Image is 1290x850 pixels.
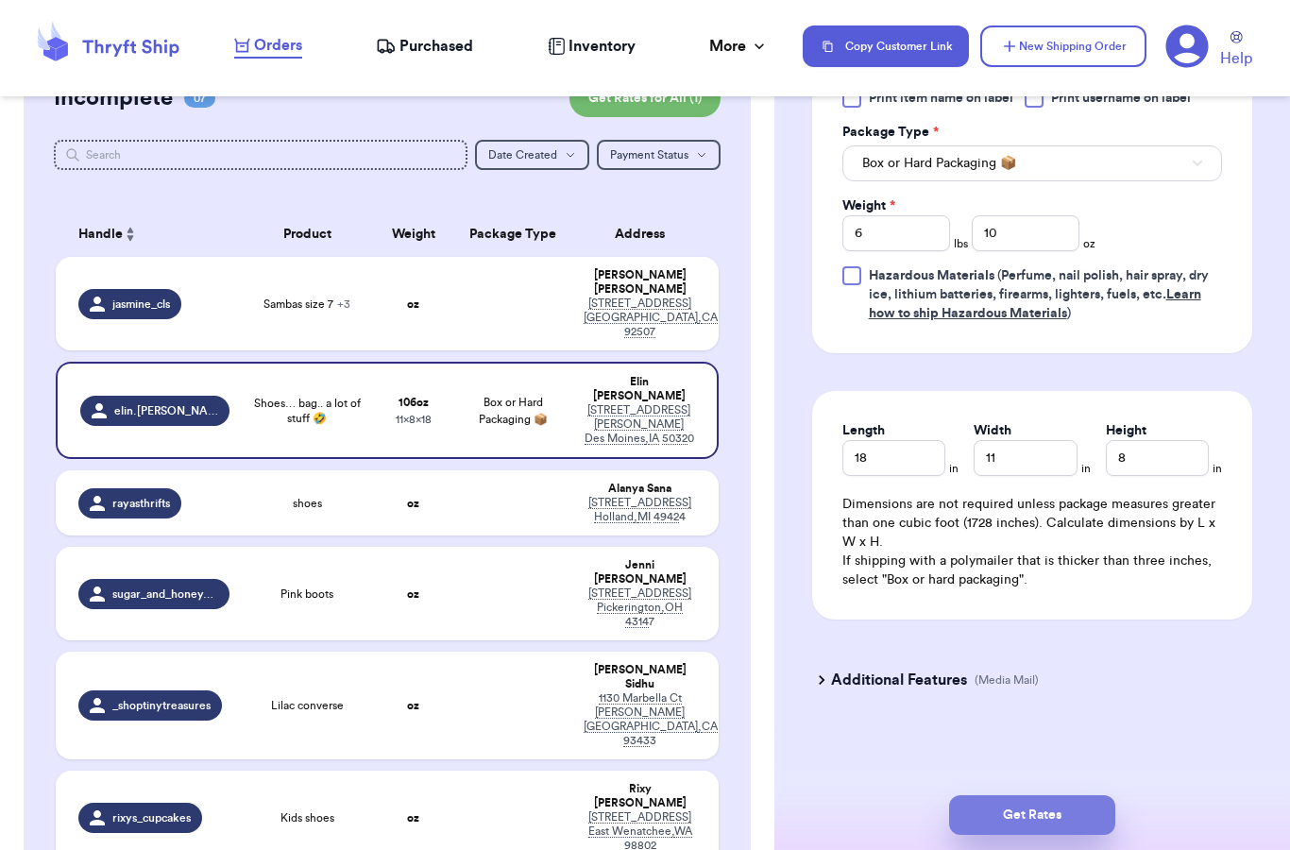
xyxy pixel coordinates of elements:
[597,140,721,170] button: Payment Status
[374,212,453,257] th: Weight
[376,35,473,58] a: Purchased
[112,496,170,511] span: rayasthrifts
[1220,31,1252,70] a: Help
[114,403,219,418] span: elin.[PERSON_NAME]
[293,496,322,511] span: shoes
[842,421,885,440] label: Length
[399,35,473,58] span: Purchased
[862,154,1016,173] span: Box or Hard Packaging 📦
[54,83,173,113] h2: Incomplete
[584,496,696,524] div: 4
[548,35,636,58] a: Inventory
[1106,421,1146,440] label: Height
[1083,236,1095,251] span: oz
[584,482,696,496] div: Alanya Sana
[112,810,191,825] span: rixys_cupcakes
[842,196,895,215] label: Weight
[337,298,350,310] span: + 3
[842,145,1222,181] button: Box or Hard Packaging 📦
[1051,89,1191,108] span: Print username on label
[1220,47,1252,70] span: Help
[869,89,1013,108] span: Print item name on label
[949,795,1115,835] button: Get Rates
[954,236,968,251] span: lbs
[569,35,636,58] span: Inventory
[280,586,333,602] span: Pink boots
[974,421,1011,440] label: Width
[112,698,211,713] span: _shoptinytreasures
[254,34,302,57] span: Orders
[252,396,362,426] span: Shoes… bag.. a lot of stuff 🤣
[488,149,557,161] span: Date Created
[234,34,302,59] a: Orders
[407,498,419,509] strong: oz
[572,212,719,257] th: Address
[123,223,138,246] button: Sort ascending
[584,403,694,446] div: 0
[569,79,721,117] button: Get Rates for All (1)
[709,35,769,58] div: More
[184,89,215,108] span: 07
[842,552,1222,589] p: If shipping with a polymailer that is thicker than three inches, select "Box or hard packaging".
[407,812,419,824] strong: oz
[584,558,696,586] div: Jenni [PERSON_NAME]
[584,663,696,691] div: [PERSON_NAME] Sidhu
[407,700,419,711] strong: oz
[975,672,1039,688] p: (Media Mail)
[112,297,170,312] span: jasmine_cls
[263,297,350,312] span: Sambas size 7
[280,810,334,825] span: Kids shoes
[54,140,467,170] input: Search
[271,698,344,713] span: Lilac converse
[475,140,589,170] button: Date Created
[869,269,994,282] span: Hazardous Materials
[803,25,969,67] button: Copy Customer Link
[842,123,939,142] label: Package Type
[584,268,696,297] div: [PERSON_NAME] [PERSON_NAME]
[1081,461,1091,476] span: in
[479,397,548,425] span: Box or Hard Packaging 📦
[842,495,1222,589] div: Dimensions are not required unless package measures greater than one cubic foot (1728 inches). Ca...
[980,25,1146,67] button: New Shipping Order
[831,669,967,691] h3: Additional Features
[584,782,696,810] div: Rixy [PERSON_NAME]
[453,212,572,257] th: Package Type
[584,375,694,403] div: Elin [PERSON_NAME]
[610,149,688,161] span: Payment Status
[1213,461,1222,476] span: in
[584,586,696,629] div: 7
[112,586,219,602] span: sugar_and_honey_boutique
[78,225,123,245] span: Handle
[407,298,419,310] strong: oz
[584,691,696,748] div: 3
[399,397,429,408] strong: 106 oz
[949,461,959,476] span: in
[396,414,432,425] span: 11 x 8 x 18
[241,212,373,257] th: Product
[407,588,419,600] strong: oz
[869,269,1209,320] span: (Perfume, nail polish, hair spray, dry ice, lithium batteries, firearms, lighters, fuels, etc. )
